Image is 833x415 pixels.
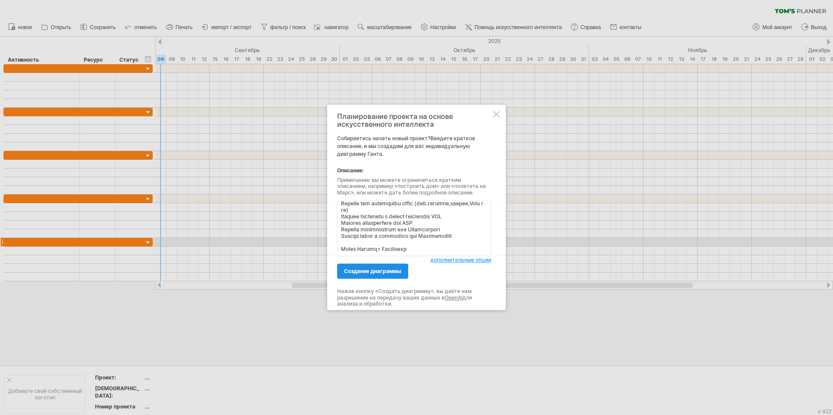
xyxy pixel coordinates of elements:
a: дополнительные опции [430,257,491,264]
ya-tr-span: Нажав кнопку «Создать диаграмму», вы даёте нам разрешение на передачу ваших данных в [337,288,472,301]
a: создание диаграммы [337,264,408,279]
ya-tr-span: для анализа и обработки. [337,294,472,307]
ya-tr-span: Собираетесь начать новый проект? [337,135,430,142]
ya-tr-span: дополнительные опции [430,257,491,263]
ya-tr-span: Описание: [337,167,364,174]
ya-tr-span: Введите краткое описание, и мы создадим для вас индивидуальную диаграмму Ганта. [337,135,475,157]
ya-tr-span: Примечание: вы можете ограничиться кратким описанием, например «построить дом» или «полететь на М... [337,177,486,196]
ya-tr-span: Планирование проекта на основе искусственного интеллекта [337,112,453,128]
ya-tr-span: создание диаграммы [344,268,401,275]
a: OpenAI [445,294,462,301]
